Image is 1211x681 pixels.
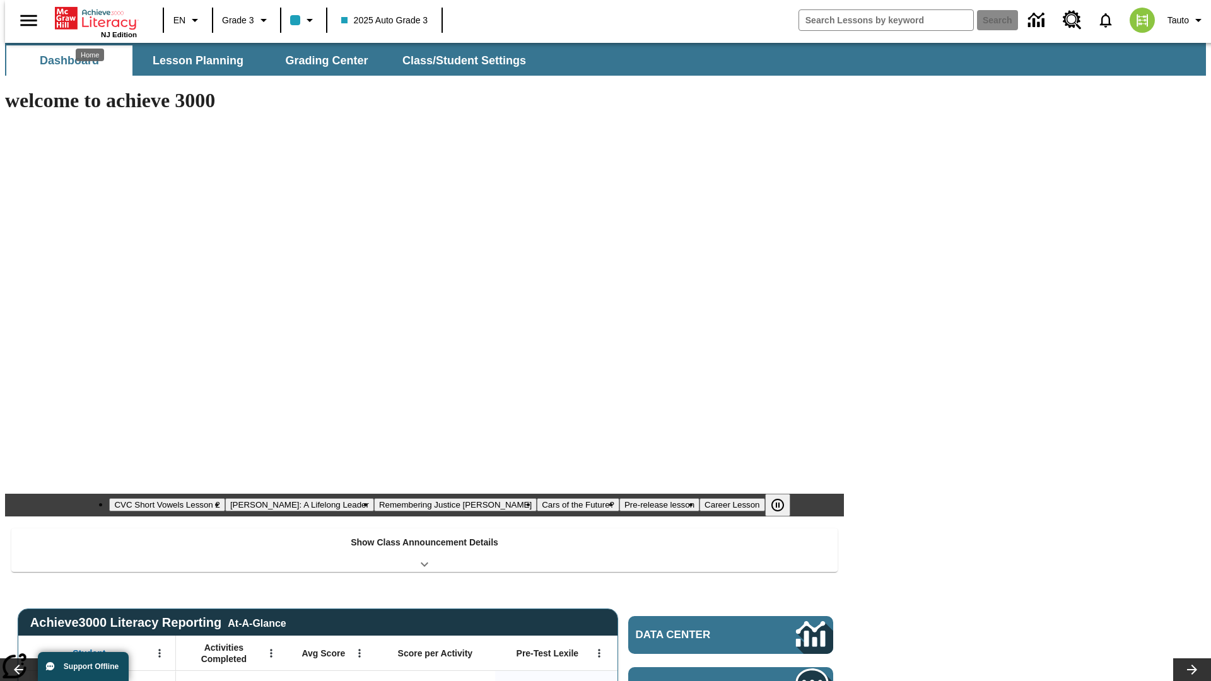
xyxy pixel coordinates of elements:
[55,4,137,38] div: Home
[217,9,276,32] button: Grade: Grade 3, Select a grade
[402,54,526,68] span: Class/Student Settings
[350,644,369,663] button: Open Menu
[285,9,322,32] button: Class color is light blue. Change class color
[64,662,119,671] span: Support Offline
[301,648,345,659] span: Avg Score
[1162,9,1211,32] button: Profile/Settings
[1089,4,1122,37] a: Notifications
[150,644,169,663] button: Open Menu
[590,644,609,663] button: Open Menu
[636,629,754,641] span: Data Center
[38,652,129,681] button: Support Offline
[262,644,281,663] button: Open Menu
[173,14,185,27] span: EN
[6,45,132,76] button: Dashboard
[799,10,973,30] input: search field
[341,14,428,27] span: 2025 Auto Grade 3
[30,615,286,630] span: Achieve3000 Literacy Reporting
[222,14,254,27] span: Grade 3
[101,31,137,38] span: NJ Edition
[135,45,261,76] button: Lesson Planning
[765,494,803,516] div: Pause
[398,648,473,659] span: Score per Activity
[1055,3,1089,37] a: Resource Center, Will open in new tab
[392,45,536,76] button: Class/Student Settings
[168,9,208,32] button: Language: EN, Select a language
[153,54,243,68] span: Lesson Planning
[10,2,47,39] button: Open side menu
[5,43,1206,76] div: SubNavbar
[264,45,390,76] button: Grading Center
[109,498,225,511] button: Slide 1 CVC Short Vowels Lesson 2
[11,528,838,572] div: Show Class Announcement Details
[765,494,790,516] button: Pause
[1122,4,1162,37] button: Select a new avatar
[619,498,699,511] button: Slide 5 Pre-release lesson
[228,615,286,629] div: At-A-Glance
[73,648,105,659] span: Student
[225,498,374,511] button: Slide 2 Dianne Feinstein: A Lifelong Leader
[55,6,137,31] a: Home
[537,498,619,511] button: Slide 4 Cars of the Future?
[1173,658,1211,681] button: Lesson carousel, Next
[40,54,99,68] span: Dashboard
[351,536,498,549] p: Show Class Announcement Details
[1167,14,1189,27] span: Tauto
[699,498,764,511] button: Slide 6 Career Lesson
[517,648,579,659] span: Pre-Test Lexile
[628,616,833,654] a: Data Center
[374,498,537,511] button: Slide 3 Remembering Justice O'Connor
[76,49,104,61] div: Home
[5,89,844,112] h1: welcome to achieve 3000
[1130,8,1155,33] img: avatar image
[1021,3,1055,38] a: Data Center
[285,54,368,68] span: Grading Center
[182,642,266,665] span: Activities Completed
[5,45,537,76] div: SubNavbar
